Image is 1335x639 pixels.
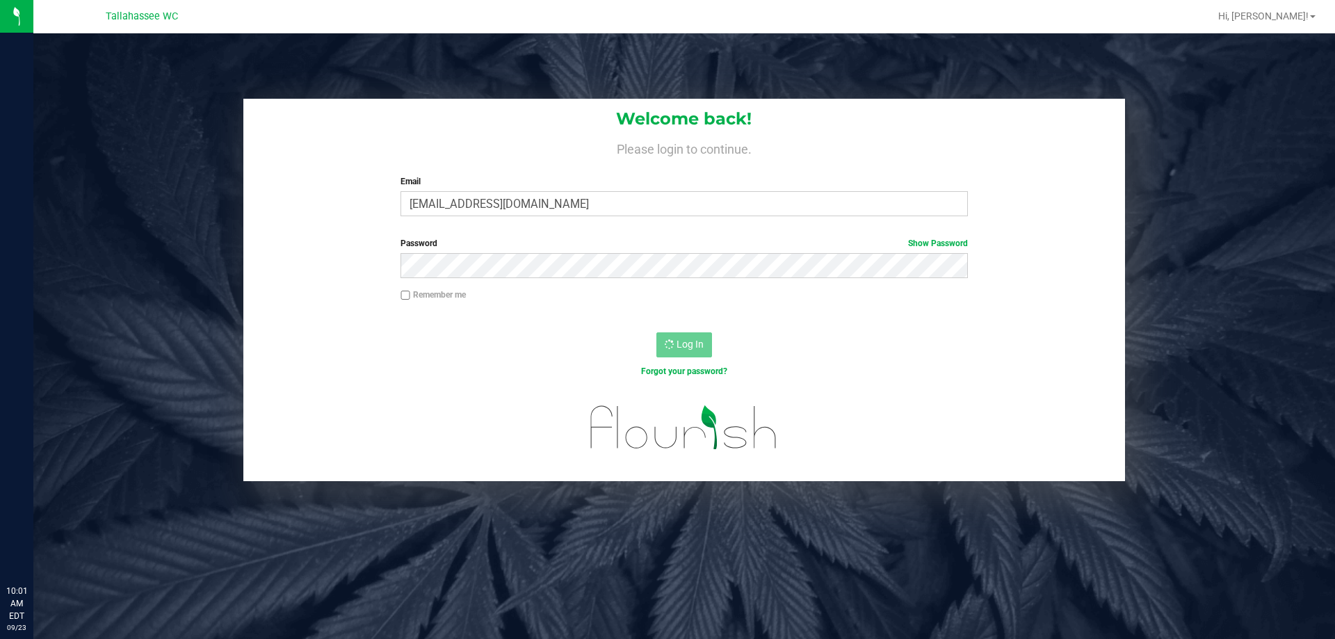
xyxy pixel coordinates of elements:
[243,110,1125,128] h1: Welcome back!
[243,139,1125,156] h4: Please login to continue.
[641,366,727,376] a: Forgot your password?
[677,339,704,350] span: Log In
[106,10,178,22] span: Tallahassee WC
[400,175,967,188] label: Email
[6,585,27,622] p: 10:01 AM EDT
[6,622,27,633] p: 09/23
[908,238,968,248] a: Show Password
[1218,10,1309,22] span: Hi, [PERSON_NAME]!
[400,238,437,248] span: Password
[574,392,794,463] img: flourish_logo.svg
[400,289,466,301] label: Remember me
[400,291,410,300] input: Remember me
[656,332,712,357] button: Log In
